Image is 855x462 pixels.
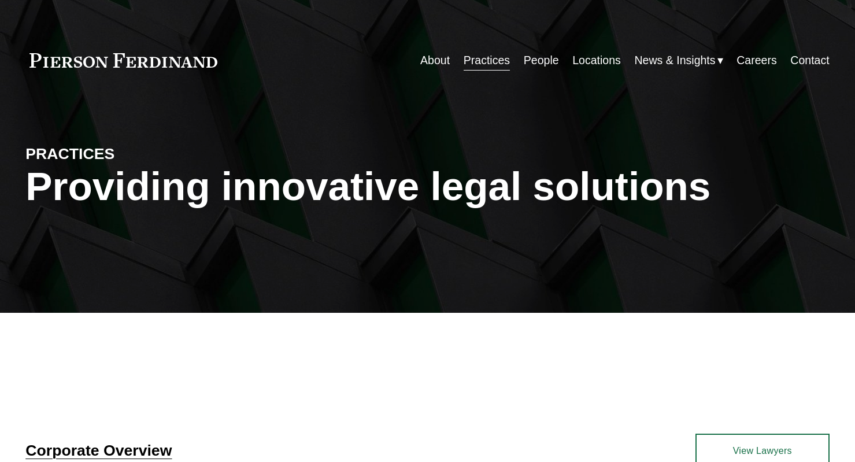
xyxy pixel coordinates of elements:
[635,49,723,72] a: folder dropdown
[572,49,621,72] a: Locations
[524,49,559,72] a: People
[790,49,829,72] a: Contact
[25,164,829,209] h1: Providing innovative legal solutions
[635,50,716,71] span: News & Insights
[736,49,776,72] a: Careers
[420,49,450,72] a: About
[464,49,510,72] a: Practices
[25,442,172,459] a: Corporate Overview
[25,145,227,164] h4: PRACTICES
